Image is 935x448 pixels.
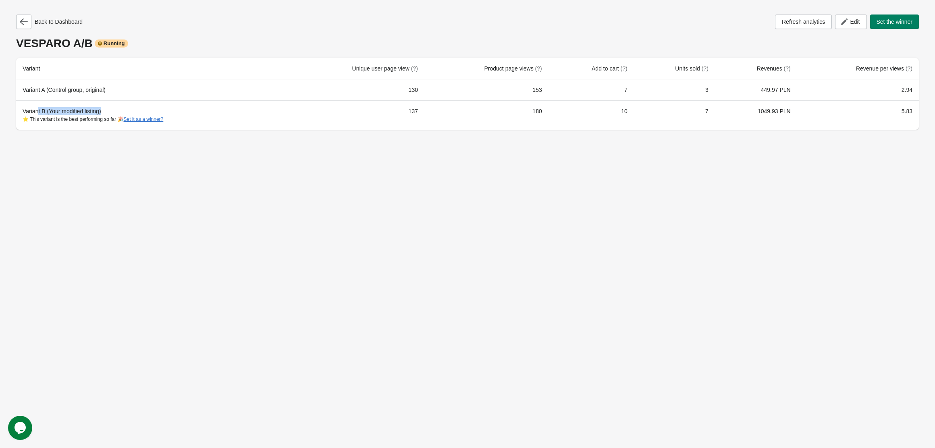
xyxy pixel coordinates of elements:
[702,65,709,72] span: (?)
[8,416,34,440] iframe: chat widget
[16,15,83,29] div: Back to Dashboard
[286,79,424,100] td: 130
[549,100,634,130] td: 10
[424,79,549,100] td: 153
[634,79,715,100] td: 3
[621,65,627,72] span: (?)
[16,37,919,50] div: VESPARO A/B
[124,116,164,122] button: Set it as a winner?
[757,65,791,72] span: Revenues
[877,19,913,25] span: Set the winner
[23,86,280,94] div: Variant A (Control group, original)
[797,79,919,100] td: 2.94
[549,79,634,100] td: 7
[424,100,549,130] td: 180
[23,107,280,123] div: Variant B (Your modified listing)
[16,58,286,79] th: Variant
[784,65,791,72] span: (?)
[797,100,919,130] td: 5.83
[675,65,708,72] span: Units sold
[835,15,866,29] button: Edit
[870,15,919,29] button: Set the winner
[592,65,627,72] span: Add to cart
[782,19,825,25] span: Refresh analytics
[775,15,832,29] button: Refresh analytics
[484,65,542,72] span: Product page views
[715,79,797,100] td: 449.97 PLN
[352,65,418,72] span: Unique user page view
[856,65,912,72] span: Revenue per views
[906,65,912,72] span: (?)
[850,19,860,25] span: Edit
[634,100,715,130] td: 7
[286,100,424,130] td: 137
[95,39,128,48] div: Running
[715,100,797,130] td: 1049.93 PLN
[535,65,542,72] span: (?)
[411,65,418,72] span: (?)
[23,115,280,123] div: ⭐ This variant is the best performing so far 🎉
